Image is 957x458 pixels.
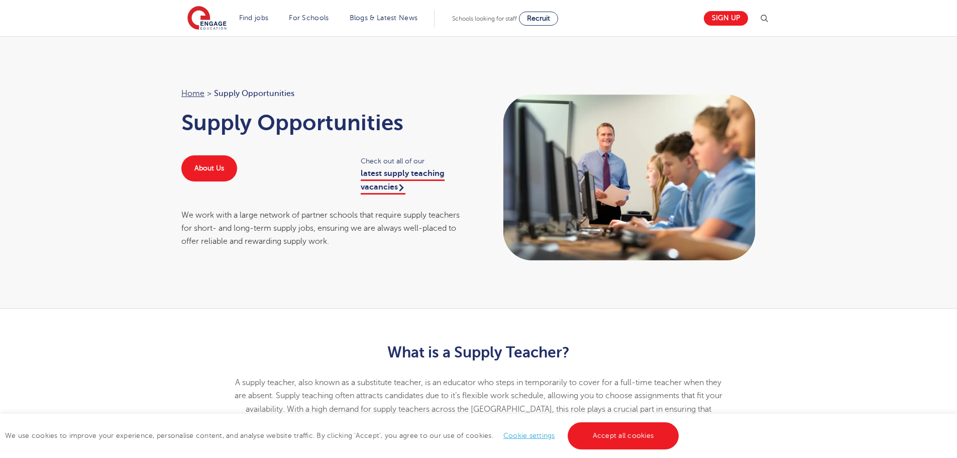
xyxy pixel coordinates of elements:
h2: What is a Supply Teacher? [232,344,725,361]
a: Sign up [704,11,748,26]
a: latest supply teaching vacancies [361,169,445,194]
a: About Us [181,155,237,181]
span: > [207,89,211,98]
span: Check out all of our [361,155,469,167]
nav: breadcrumb [181,87,469,100]
span: Supply Opportunities [214,87,294,100]
a: Cookie settings [503,432,555,439]
p: A supply teacher, also known as a substitute teacher, is an educator who steps in temporarily to ... [232,376,725,455]
span: We use cookies to improve your experience, personalise content, and analyse website traffic. By c... [5,432,681,439]
span: Recruit [527,15,550,22]
a: Accept all cookies [568,422,679,449]
img: Engage Education [187,6,227,31]
a: Home [181,89,204,98]
span: Schools looking for staff [452,15,517,22]
a: Blogs & Latest News [350,14,418,22]
a: Find jobs [239,14,269,22]
div: We work with a large network of partner schools that require supply teachers for short- and long-... [181,209,469,248]
a: For Schools [289,14,329,22]
a: Recruit [519,12,558,26]
h1: Supply Opportunities [181,110,469,135]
